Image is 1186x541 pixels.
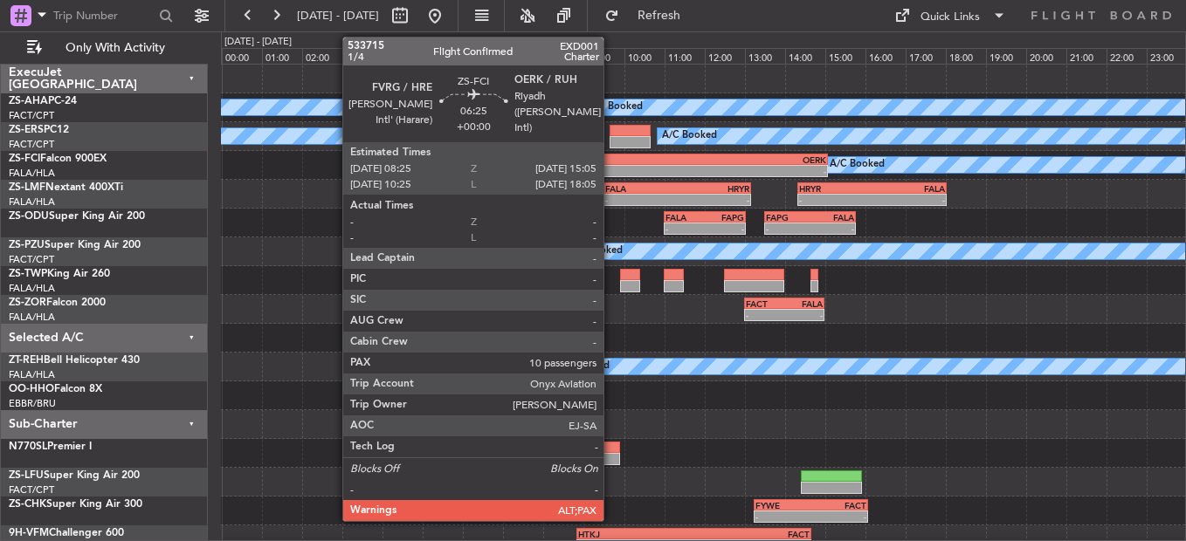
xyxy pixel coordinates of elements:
[665,212,705,223] div: FALA
[9,528,49,538] span: 9H-VFM
[9,282,55,295] a: FALA/HLA
[766,223,810,234] div: -
[262,48,302,64] div: 01:00
[9,182,123,193] a: ZS-LMFNextant 400XTi
[872,195,945,205] div: -
[9,269,110,279] a: ZS-TWPKing Air 260
[946,48,986,64] div: 18:00
[623,10,696,22] span: Refresh
[921,9,980,26] div: Quick Links
[9,167,55,180] a: FALA/HLA
[906,48,946,64] div: 17:00
[705,212,744,223] div: FAPG
[665,48,705,64] div: 11:00
[9,154,107,164] a: ZS-FCIFalcon 900EX
[9,125,44,135] span: ZS-ERS
[810,223,855,234] div: -
[224,35,292,50] div: [DATE] - [DATE]
[766,212,810,223] div: FAPG
[9,355,44,366] span: ZT-REH
[811,500,866,510] div: FACT
[9,138,54,151] a: FACT/CPT
[555,137,591,147] div: -
[562,154,694,165] div: FVRG
[9,384,54,394] span: OO-HHO
[9,154,40,164] span: ZS-FCI
[662,123,717,149] div: A/C Booked
[222,48,262,64] div: 00:00
[810,212,855,223] div: FALA
[605,183,678,194] div: FALA
[45,42,184,54] span: Only With Activity
[799,183,872,194] div: HRYR
[424,241,494,251] div: FACT
[562,166,694,176] div: -
[518,137,555,147] div: -
[746,310,784,320] div: -
[785,48,825,64] div: 14:00
[596,2,701,30] button: Refresh
[9,483,54,496] a: FACT/CPT
[1026,48,1066,64] div: 20:00
[9,109,54,122] a: FACT/CPT
[746,298,784,309] div: FACT
[693,529,810,539] div: FACT
[9,195,55,209] a: FALA/HLA
[423,48,463,64] div: 05:00
[624,48,665,64] div: 10:00
[19,34,190,62] button: Only With Activity
[9,442,92,452] a: N770SLPremier I
[424,252,494,263] div: -
[518,126,555,136] div: FBMN
[705,48,745,64] div: 12:00
[872,183,945,194] div: FALA
[9,96,48,106] span: ZS-AHA
[9,311,55,324] a: FALA/HLA
[1107,48,1147,64] div: 22:00
[342,48,383,64] div: 03:00
[302,48,342,64] div: 02:00
[825,48,865,64] div: 15:00
[555,353,610,380] div: A/C Booked
[494,241,565,251] div: LAPA
[705,223,744,234] div: -
[9,269,47,279] span: ZS-TWP
[745,48,785,64] div: 13:00
[9,470,44,481] span: ZS-LFU
[9,182,45,193] span: ZS-LMF
[53,3,154,29] input: Trip Number
[9,240,141,250] a: ZS-PZUSuper King Air 200
[677,183,749,194] div: HRYR
[693,154,826,165] div: OERK
[555,126,591,136] div: FYWH
[605,195,678,205] div: -
[755,500,810,510] div: FYWE
[463,48,503,64] div: 06:00
[9,499,142,510] a: ZS-CHKSuper King Air 300
[677,195,749,205] div: -
[755,511,810,522] div: -
[588,94,643,120] div: A/C Booked
[9,211,49,222] span: ZS-ODU
[9,211,145,222] a: ZS-ODUSuper King Air 200
[9,96,77,106] a: ZS-AHAPC-24
[9,240,45,250] span: ZS-PZU
[665,223,705,234] div: -
[578,529,694,539] div: HTKJ
[9,528,124,538] a: 9H-VFMChallenger 600
[9,125,69,135] a: ZS-ERSPC12
[9,298,46,308] span: ZS-ZOR
[583,48,624,64] div: 09:00
[9,355,140,366] a: ZT-REHBell Helicopter 430
[9,368,55,381] a: FALA/HLA
[865,48,906,64] div: 16:00
[9,499,46,510] span: ZS-CHK
[811,511,866,522] div: -
[1066,48,1107,64] div: 21:00
[503,48,543,64] div: 07:00
[784,298,823,309] div: FALA
[494,252,565,263] div: -
[830,152,885,178] div: A/C Booked
[9,253,54,266] a: FACT/CPT
[799,195,872,205] div: -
